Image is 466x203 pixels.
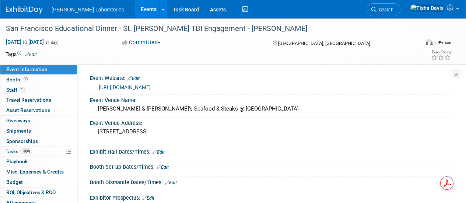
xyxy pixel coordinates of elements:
[6,107,50,113] span: Asset Reservations
[19,87,25,92] span: 1
[6,39,44,45] span: [DATE] [DATE]
[6,97,51,103] span: Travel Reservations
[22,77,29,82] span: Booth not reserved yet
[3,22,413,35] div: San Francisco Educational Dinner - St. [PERSON_NAME] TBI Engagement - [PERSON_NAME]
[431,50,451,54] div: Event Rating
[90,95,451,104] div: Event Venue Name:
[6,6,43,14] img: ExhibitDay
[0,75,77,85] a: Booth
[6,66,48,72] span: Event Information
[120,39,164,46] button: Committed
[21,39,28,45] span: to
[0,95,77,105] a: Travel Reservations
[6,118,30,123] span: Giveaways
[142,196,154,201] a: Edit
[367,3,400,16] a: Search
[6,128,31,134] span: Shipments
[90,161,451,171] div: Booth Set-up Dates/Times:
[278,41,370,46] span: [GEOGRAPHIC_DATA], [GEOGRAPHIC_DATA]
[6,50,37,58] td: Tags
[376,7,393,13] span: Search
[6,87,25,93] span: Staff
[410,4,444,12] img: Tisha Davis
[0,136,77,146] a: Sponsorships
[99,84,151,90] a: [URL][DOMAIN_NAME]
[0,167,77,177] a: Misc. Expenses & Credits
[6,169,64,175] span: Misc. Expenses & Credits
[25,52,37,57] a: Edit
[90,192,451,202] div: Exhibitor Prospectus:
[52,7,124,13] span: [PERSON_NAME] Laboratories
[98,128,232,135] pre: [STREET_ADDRESS]
[386,38,451,49] div: Event Format
[20,148,32,154] span: 100%
[6,189,56,195] span: ROI, Objectives & ROO
[90,73,451,82] div: Event Website:
[90,118,451,127] div: Event Venue Address:
[6,179,23,185] span: Budget
[0,105,77,115] a: Asset Reservations
[6,138,38,144] span: Sponsorships
[0,85,77,95] a: Staff1
[6,158,28,164] span: Playbook
[0,116,77,126] a: Giveaways
[0,177,77,187] a: Budget
[6,77,29,83] span: Booth
[165,180,177,185] a: Edit
[0,147,77,157] a: Tasks100%
[95,103,446,115] div: [PERSON_NAME] & [PERSON_NAME]'s Seafood & Steaks @ [GEOGRAPHIC_DATA]
[425,39,433,45] img: Format-Inperson.png
[0,126,77,136] a: Shipments
[0,157,77,167] a: Playbook
[157,165,169,170] a: Edit
[153,150,165,155] a: Edit
[127,76,140,81] a: Edit
[90,146,451,156] div: Exhibit Hall Dates/Times:
[0,188,77,197] a: ROI, Objectives & ROO
[90,177,451,186] div: Booth Dismantle Dates/Times:
[6,148,32,154] span: Tasks
[45,40,59,45] span: (1 day)
[434,40,451,45] div: In-Person
[0,64,77,74] a: Event Information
